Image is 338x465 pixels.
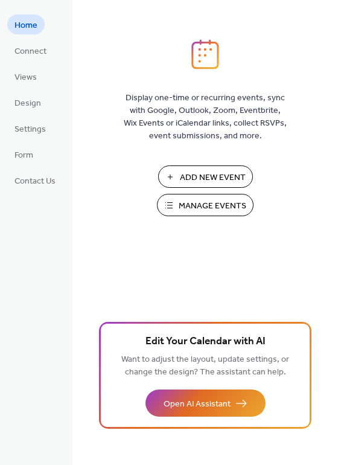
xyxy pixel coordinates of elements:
a: Home [7,14,45,34]
span: Design [14,97,41,110]
a: Form [7,144,40,164]
span: Views [14,71,37,84]
button: Add New Event [158,165,253,188]
img: logo_icon.svg [191,39,219,69]
span: Add New Event [180,172,246,184]
span: Open AI Assistant [164,398,231,411]
span: Form [14,149,33,162]
a: Connect [7,40,54,60]
span: Settings [14,123,46,136]
a: Views [7,66,44,86]
a: Contact Us [7,170,63,190]
span: Home [14,19,37,32]
button: Manage Events [157,194,253,216]
span: Manage Events [179,200,246,213]
span: Connect [14,45,46,58]
span: Contact Us [14,175,56,188]
span: Edit Your Calendar with AI [145,333,266,350]
button: Open AI Assistant [145,390,266,417]
span: Display one-time or recurring events, sync with Google, Outlook, Zoom, Eventbrite, Wix Events or ... [124,92,287,143]
a: Settings [7,118,53,138]
span: Want to adjust the layout, update settings, or change the design? The assistant can help. [121,351,289,380]
a: Design [7,92,48,112]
